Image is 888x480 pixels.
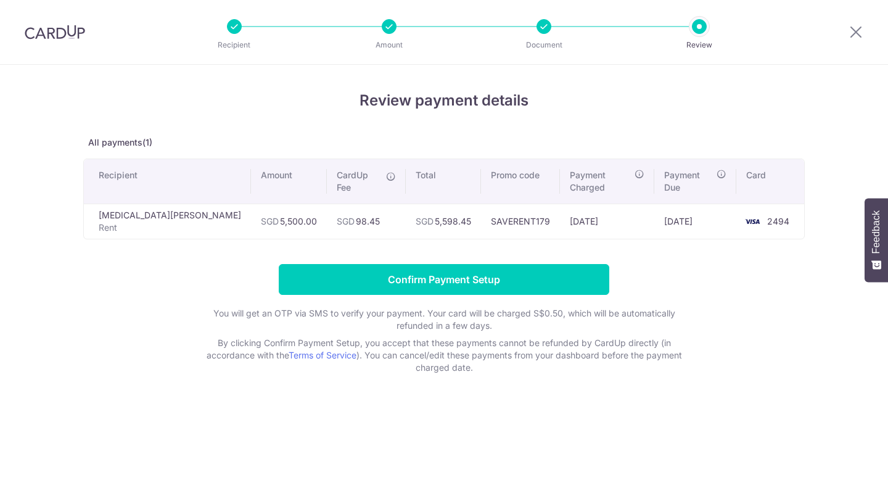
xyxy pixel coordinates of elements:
p: You will get an OTP via SMS to verify your payment. Your card will be charged S$0.50, which will ... [197,307,691,332]
td: [DATE] [654,204,736,239]
h4: Review payment details [83,89,805,112]
td: 5,500.00 [251,204,327,239]
th: Amount [251,159,327,204]
span: SGD [261,216,279,226]
p: Rent [99,221,241,234]
p: Review [654,39,745,51]
th: Total [406,159,481,204]
input: Confirm Payment Setup [279,264,609,295]
a: Terms of Service [289,350,356,360]
td: [MEDICAL_DATA][PERSON_NAME] [84,204,251,239]
th: Card [736,159,804,204]
p: Recipient [189,39,280,51]
button: Feedback - Show survey [865,198,888,282]
span: Feedback [871,210,882,254]
span: Payment Charged [570,169,631,194]
th: Promo code [481,159,560,204]
td: 5,598.45 [406,204,481,239]
span: Payment Due [664,169,713,194]
img: <span class="translation_missing" title="translation missing: en.account_steps.new_confirm_form.b... [740,214,765,229]
td: [DATE] [560,204,655,239]
td: 98.45 [327,204,406,239]
span: CardUp Fee [337,169,380,194]
td: SAVERENT179 [481,204,560,239]
span: 2494 [767,216,789,226]
p: By clicking Confirm Payment Setup, you accept that these payments cannot be refunded by CardUp di... [197,337,691,374]
p: All payments(1) [83,136,805,149]
p: Amount [343,39,435,51]
span: SGD [416,216,434,226]
th: Recipient [84,159,251,204]
span: SGD [337,216,355,226]
p: Document [498,39,590,51]
img: CardUp [25,25,85,39]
